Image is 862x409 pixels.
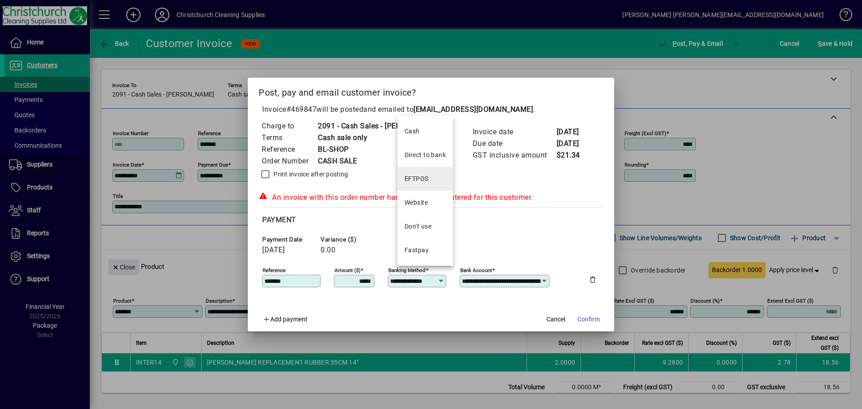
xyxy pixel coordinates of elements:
button: Cancel [541,312,570,328]
span: [DATE] [262,246,285,254]
span: Cancel [546,315,565,324]
mat-label: Amount ($) [334,267,361,273]
mat-option: Don't use [397,215,453,238]
p: Invoice will be posted . [259,104,603,115]
td: Cash sale only [317,132,442,144]
button: Add payment [259,312,311,328]
mat-option: Direct to bank [397,143,453,167]
td: Order Number [261,155,317,167]
button: Confirm [574,312,603,328]
td: Terms [261,132,317,144]
div: Direct to bank [405,150,446,160]
td: CASH SALE [317,155,442,167]
td: Due date [472,138,556,150]
mat-label: Reference [263,267,286,273]
td: Invoice date [472,126,556,138]
span: Payment date [262,236,316,243]
td: 2091 - Cash Sales - [PERSON_NAME] [317,120,442,132]
td: Charge to [261,120,317,132]
mat-option: Cash [397,119,453,143]
span: Payment [262,215,296,224]
div: Cash [405,127,420,136]
td: [DATE] [556,126,592,138]
mat-option: EFTPOS [397,167,453,191]
mat-label: Banking method [388,267,426,273]
h2: Post, pay and email customer invoice? [248,78,614,104]
b: [EMAIL_ADDRESS][DOMAIN_NAME] [413,105,533,114]
td: BL-SHOP [317,144,442,155]
td: Reference [261,144,317,155]
mat-label: Bank Account [460,267,492,273]
div: Don't use [405,222,431,231]
span: Add payment [270,316,308,323]
div: Website [405,198,428,207]
td: GST inclusive amount [472,150,556,161]
mat-option: Fastpay [397,238,453,262]
mat-option: Website [397,191,453,215]
span: #469847 [286,105,317,114]
td: $21.34 [556,150,592,161]
td: [DATE] [556,138,592,150]
div: EFTPOS [405,174,429,184]
span: 0.00 [321,246,335,254]
div: An invoice with this order number has already been entered for this customer. [259,192,603,203]
div: Fastpay [405,246,429,255]
label: Print invoice after posting [272,170,348,179]
span: Confirm [577,315,600,324]
span: Variance ($) [321,236,374,243]
span: and emailed to [363,105,533,114]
